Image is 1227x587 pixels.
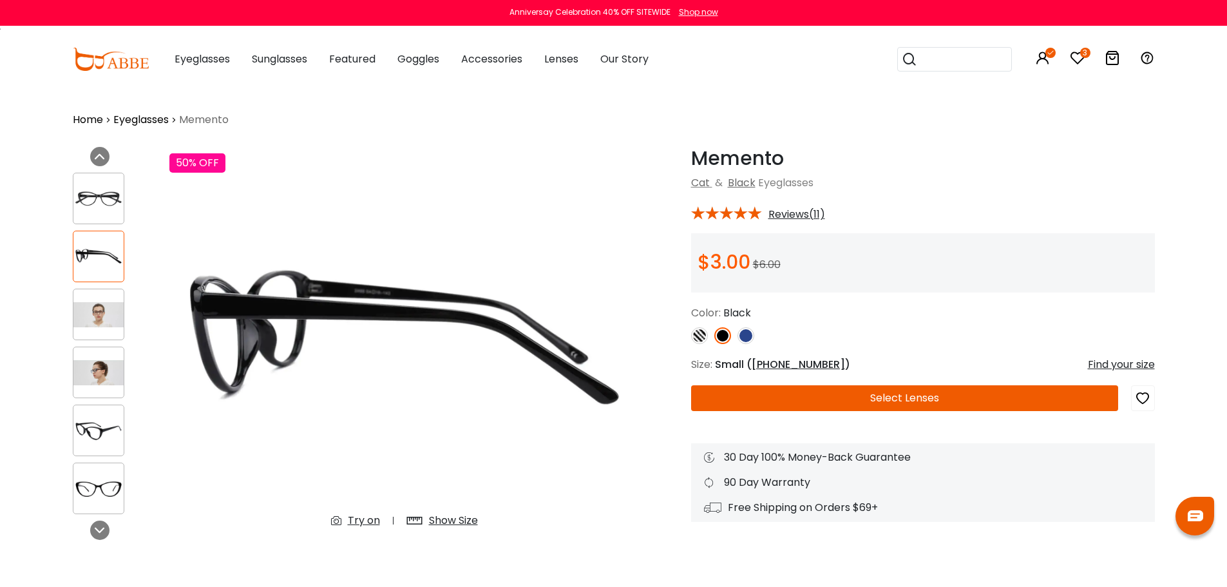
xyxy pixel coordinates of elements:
[753,257,781,272] span: $6.00
[461,52,522,66] span: Accessories
[73,476,124,501] img: Memento Black Acetate Eyeglasses , UniversalBridgeFit Frames from ABBE Glasses
[704,500,1142,515] div: Free Shipping on Orders $69+
[1070,53,1085,68] a: 3
[169,147,640,539] img: Memento Black Acetate Eyeglasses , UniversalBridgeFit Frames from ABBE Glasses
[723,305,751,320] span: Black
[329,52,376,66] span: Featured
[509,6,671,18] div: Anniversay Celebration 40% OFF SITEWIDE
[1088,357,1155,372] div: Find your size
[728,175,756,190] a: Black
[397,52,439,66] span: Goggles
[73,112,103,128] a: Home
[429,513,478,528] div: Show Size
[113,112,169,128] a: Eyeglasses
[169,153,225,173] div: 50% OFF
[179,112,229,128] span: Memento
[1080,48,1090,58] i: 3
[704,450,1142,465] div: 30 Day 100% Money-Back Guarantee
[73,302,124,327] img: Memento Black Acetate Eyeglasses , UniversalBridgeFit Frames from ABBE Glasses
[73,360,124,385] img: Memento Black Acetate Eyeglasses , UniversalBridgeFit Frames from ABBE Glasses
[752,357,845,372] span: [PHONE_NUMBER]
[600,52,649,66] span: Our Story
[73,244,124,269] img: Memento Black Acetate Eyeglasses , UniversalBridgeFit Frames from ABBE Glasses
[175,52,230,66] span: Eyeglasses
[715,357,850,372] span: Small ( )
[73,186,124,211] img: Memento Black Acetate Eyeglasses , UniversalBridgeFit Frames from ABBE Glasses
[73,48,149,71] img: abbeglasses.com
[252,52,307,66] span: Sunglasses
[698,248,750,276] span: $3.00
[672,6,718,17] a: Shop now
[1188,510,1203,521] img: chat
[691,147,1155,170] h1: Memento
[691,385,1118,411] button: Select Lenses
[712,175,725,190] span: &
[704,475,1142,490] div: 90 Day Warranty
[73,418,124,443] img: Memento Black Acetate Eyeglasses , UniversalBridgeFit Frames from ABBE Glasses
[691,175,710,190] a: Cat
[758,175,813,190] span: Eyeglasses
[679,6,718,18] div: Shop now
[691,357,712,372] span: Size:
[691,305,721,320] span: Color:
[348,513,380,528] div: Try on
[768,209,825,220] span: Reviews(11)
[544,52,578,66] span: Lenses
